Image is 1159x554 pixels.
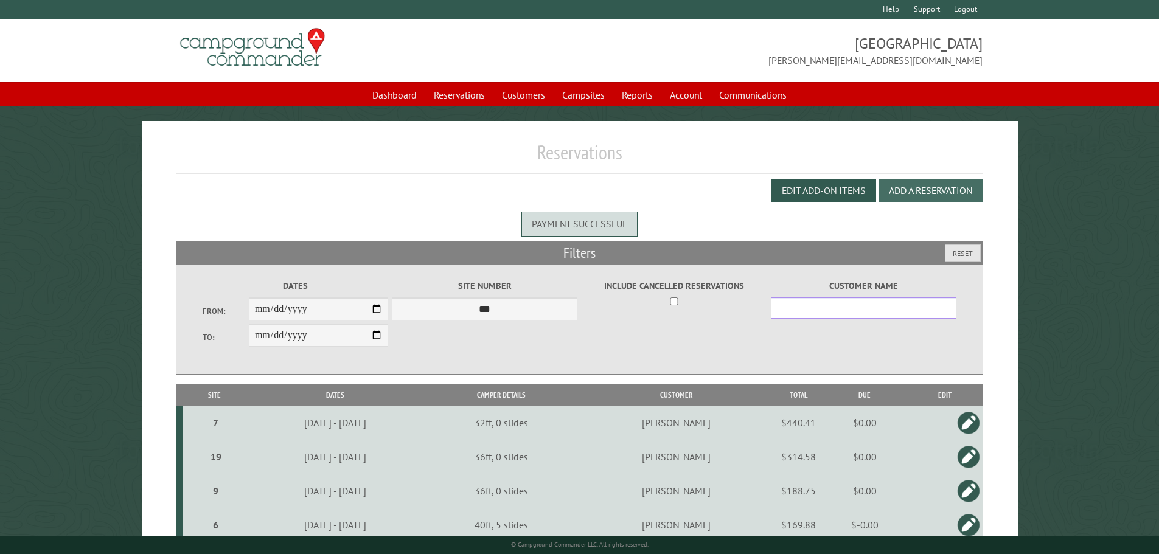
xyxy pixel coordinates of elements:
th: Site [183,384,246,406]
td: $-0.00 [823,508,907,542]
td: 32ft, 0 slides [424,406,579,440]
td: $169.88 [774,508,823,542]
td: $440.41 [774,406,823,440]
div: [DATE] - [DATE] [248,417,422,429]
span: [GEOGRAPHIC_DATA] [PERSON_NAME][EMAIL_ADDRESS][DOMAIN_NAME] [580,33,983,68]
a: Account [663,83,709,106]
a: Dashboard [365,83,424,106]
label: Dates [203,279,388,293]
button: Reset [945,244,981,262]
th: Edit [907,384,983,406]
td: $188.75 [774,474,823,508]
td: $0.00 [823,474,907,508]
a: Customers [495,83,552,106]
img: Campground Commander [176,24,329,71]
td: 40ft, 5 slides [424,508,579,542]
label: From: [203,305,249,317]
div: 6 [187,519,245,531]
button: Edit Add-on Items [771,179,876,202]
td: [PERSON_NAME] [579,508,774,542]
div: [DATE] - [DATE] [248,451,422,463]
td: [PERSON_NAME] [579,474,774,508]
label: To: [203,331,249,343]
th: Camper Details [424,384,579,406]
div: 19 [187,451,245,463]
div: 7 [187,417,245,429]
td: [PERSON_NAME] [579,440,774,474]
a: Campsites [555,83,612,106]
div: 9 [187,485,245,497]
td: [PERSON_NAME] [579,406,774,440]
td: 36ft, 0 slides [424,474,579,508]
th: Due [823,384,907,406]
small: © Campground Commander LLC. All rights reserved. [511,541,649,549]
h1: Reservations [176,140,983,174]
th: Dates [246,384,424,406]
th: Customer [579,384,774,406]
div: [DATE] - [DATE] [248,485,422,497]
label: Site Number [392,279,577,293]
a: Communications [712,83,794,106]
a: Reservations [426,83,492,106]
button: Add a Reservation [879,179,983,202]
a: Reports [614,83,660,106]
label: Include Cancelled Reservations [582,279,767,293]
td: 36ft, 0 slides [424,440,579,474]
td: $0.00 [823,440,907,474]
div: Payment successful [521,212,638,236]
td: $314.58 [774,440,823,474]
div: [DATE] - [DATE] [248,519,422,531]
h2: Filters [176,241,983,265]
th: Total [774,384,823,406]
label: Customer Name [771,279,956,293]
td: $0.00 [823,406,907,440]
